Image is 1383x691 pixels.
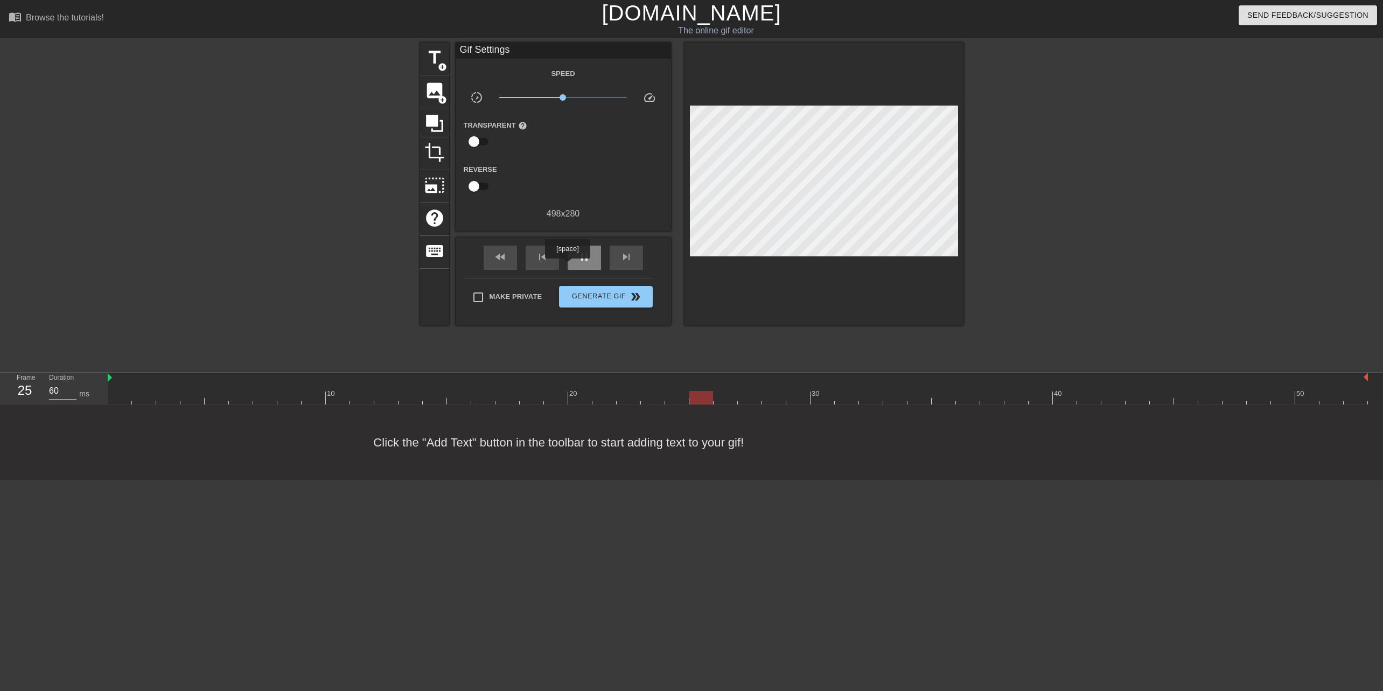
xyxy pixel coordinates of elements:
[9,373,41,404] div: Frame
[456,43,671,59] div: Gif Settings
[536,250,549,263] span: skip_previous
[602,1,781,25] a: [DOMAIN_NAME]
[812,388,821,399] div: 30
[79,388,89,400] div: ms
[424,241,445,261] span: keyboard
[464,164,497,175] label: Reverse
[424,208,445,228] span: help
[490,291,542,302] span: Make Private
[327,388,337,399] div: 10
[1364,373,1368,381] img: bound-end.png
[456,207,671,220] div: 498 x 280
[1239,5,1377,25] button: Send Feedback/Suggestion
[563,290,648,303] span: Generate Gif
[643,91,656,104] span: speed
[578,250,591,263] span: pause
[9,10,22,23] span: menu_book
[17,381,33,400] div: 25
[518,121,527,130] span: help
[424,175,445,196] span: photo_size_select_large
[464,120,527,131] label: Transparent
[569,388,579,399] div: 20
[1054,388,1064,399] div: 40
[470,91,483,104] span: slow_motion_video
[1247,9,1368,22] span: Send Feedback/Suggestion
[559,286,652,308] button: Generate Gif
[494,250,507,263] span: fast_rewind
[551,68,575,79] label: Speed
[438,62,447,72] span: add_circle
[49,375,74,381] label: Duration
[1296,388,1306,399] div: 50
[629,290,642,303] span: double_arrow
[424,80,445,101] span: image
[466,24,966,37] div: The online gif editor
[620,250,633,263] span: skip_next
[424,47,445,68] span: title
[424,142,445,163] span: crop
[26,13,104,22] div: Browse the tutorials!
[9,10,104,27] a: Browse the tutorials!
[438,95,447,104] span: add_circle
